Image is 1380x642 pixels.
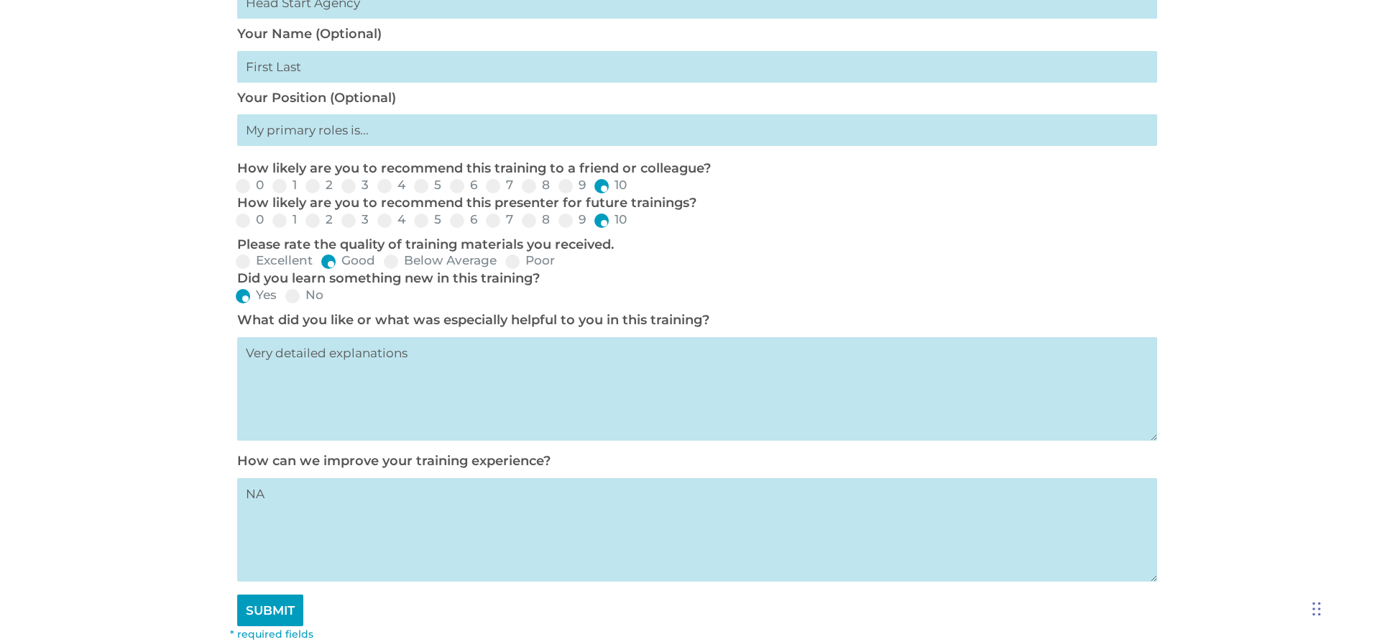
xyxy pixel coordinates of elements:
label: 4 [377,214,405,226]
label: 3 [341,214,369,226]
label: 0 [236,214,264,226]
input: SUBMIT [237,595,303,626]
div: Drag [1312,587,1321,630]
label: 2 [305,179,333,191]
label: 1 [272,179,297,191]
label: 8 [522,214,550,226]
label: 2 [305,214,333,226]
label: 3 [341,179,369,191]
label: Your Position (Optional) [237,90,396,106]
label: 5 [414,214,441,226]
label: 8 [522,179,550,191]
p: Please rate the quality of training materials you received. [237,237,1150,254]
label: 5 [414,179,441,191]
label: Yes [236,289,277,301]
label: Below Average [384,254,497,267]
label: Excellent [236,254,313,267]
label: Your Name (Optional) [237,26,382,42]
label: 1 [272,214,297,226]
label: 7 [486,179,513,191]
label: 10 [594,214,627,226]
label: Poor [505,254,555,267]
label: 4 [377,179,405,191]
label: What did you like or what was especially helpful to you in this training? [237,312,709,328]
iframe: Chat Widget [1145,487,1380,642]
label: 7 [486,214,513,226]
p: How likely are you to recommend this training to a friend or colleague? [237,160,1150,178]
label: 10 [594,179,627,191]
label: Good [321,254,375,267]
label: 9 [558,179,586,191]
input: First Last [237,51,1157,83]
label: 0 [236,179,264,191]
input: My primary roles is... [237,114,1157,146]
font: * required fields [230,628,313,641]
label: 6 [450,214,477,226]
label: 6 [450,179,477,191]
p: Did you learn something new in this training? [237,270,1150,288]
p: How likely are you to recommend this presenter for future trainings? [237,195,1150,212]
label: 9 [558,214,586,226]
label: No [285,289,323,301]
label: How can we improve your training experience? [237,453,551,469]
